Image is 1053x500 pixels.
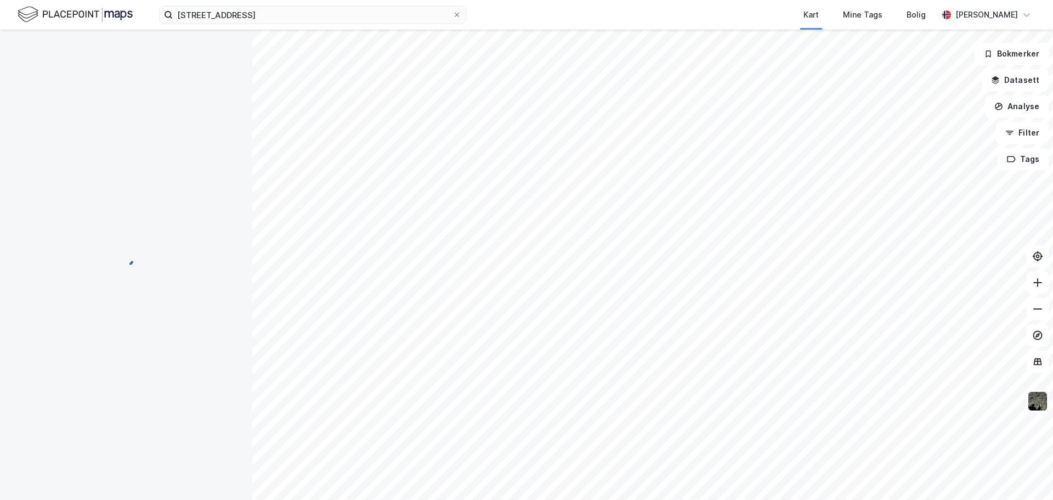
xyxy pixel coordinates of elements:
[803,8,819,21] div: Kart
[955,8,1018,21] div: [PERSON_NAME]
[117,250,135,267] img: spinner.a6d8c91a73a9ac5275cf975e30b51cfb.svg
[843,8,882,21] div: Mine Tags
[998,447,1053,500] div: Kontrollprogram for chat
[1027,391,1048,412] img: 9k=
[996,122,1049,144] button: Filter
[998,148,1049,170] button: Tags
[907,8,926,21] div: Bolig
[982,69,1049,91] button: Datasett
[173,7,452,23] input: Søk på adresse, matrikkel, gårdeiere, leietakere eller personer
[18,5,133,24] img: logo.f888ab2527a4732fd821a326f86c7f29.svg
[975,43,1049,65] button: Bokmerker
[985,95,1049,117] button: Analyse
[998,447,1053,500] iframe: Chat Widget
